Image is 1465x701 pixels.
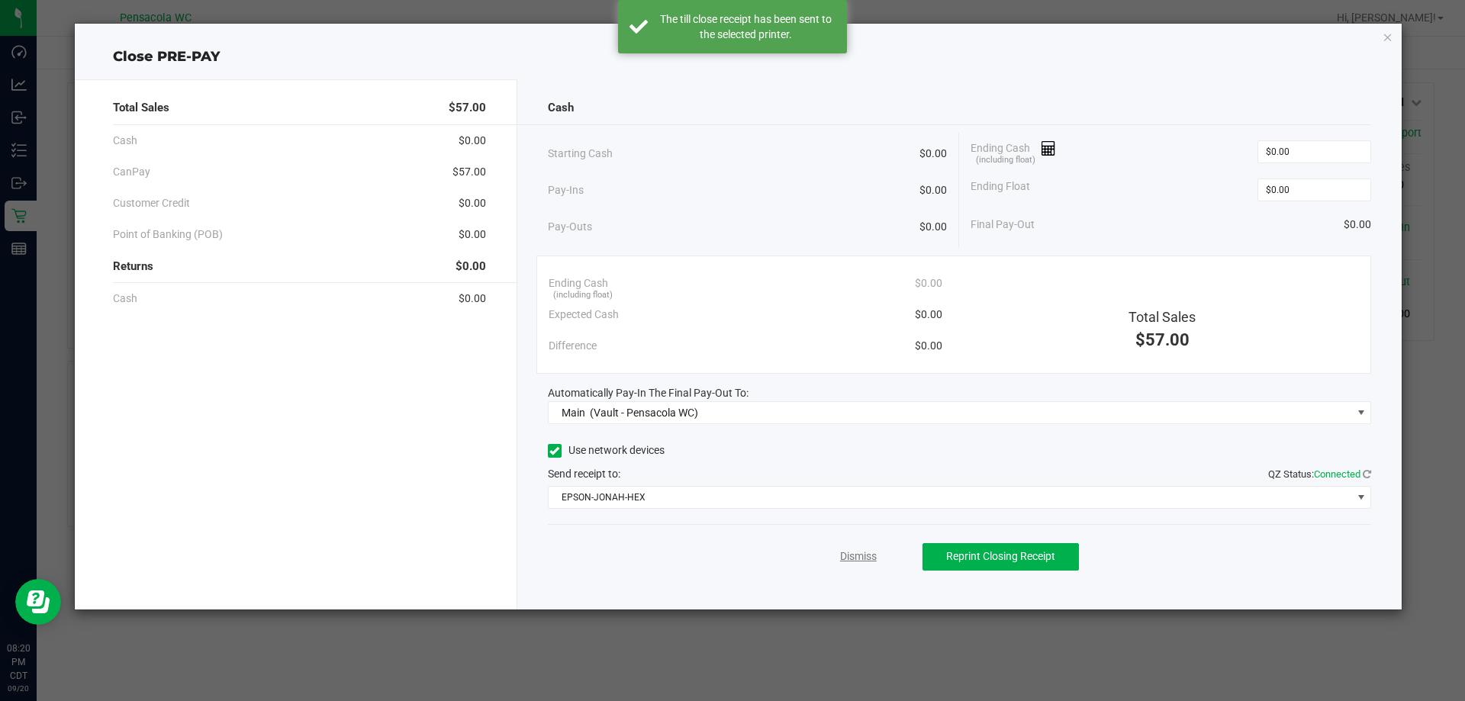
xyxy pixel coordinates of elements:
[1344,217,1371,233] span: $0.00
[549,487,1352,508] span: EPSON-JONAH-HEX
[113,133,137,149] span: Cash
[656,11,836,42] div: The till close receipt has been sent to the selected printer.
[113,164,150,180] span: CanPay
[548,182,584,198] span: Pay-Ins
[1129,309,1196,325] span: Total Sales
[915,338,942,354] span: $0.00
[548,146,613,162] span: Starting Cash
[971,217,1035,233] span: Final Pay-Out
[590,407,698,419] span: (Vault - Pensacola WC)
[113,250,486,283] div: Returns
[919,219,947,235] span: $0.00
[548,219,592,235] span: Pay-Outs
[549,338,597,354] span: Difference
[459,291,486,307] span: $0.00
[456,258,486,275] span: $0.00
[549,307,619,323] span: Expected Cash
[840,548,877,564] a: Dismiss
[971,140,1056,163] span: Ending Cash
[459,195,486,211] span: $0.00
[549,275,608,291] span: Ending Cash
[1268,468,1371,480] span: QZ Status:
[548,442,665,458] label: Use network devices
[113,227,223,243] span: Point of Banking (POB)
[113,291,137,307] span: Cash
[946,550,1055,562] span: Reprint Closing Receipt
[971,178,1030,201] span: Ending Float
[915,275,942,291] span: $0.00
[553,289,613,302] span: (including float)
[459,133,486,149] span: $0.00
[919,146,947,162] span: $0.00
[75,47,1402,67] div: Close PRE-PAY
[548,387,749,399] span: Automatically Pay-In The Final Pay-Out To:
[459,227,486,243] span: $0.00
[1135,330,1190,349] span: $57.00
[15,579,61,625] iframe: Resource center
[562,407,585,419] span: Main
[919,182,947,198] span: $0.00
[113,99,169,117] span: Total Sales
[113,195,190,211] span: Customer Credit
[915,307,942,323] span: $0.00
[548,468,620,480] span: Send receipt to:
[548,99,574,117] span: Cash
[1314,468,1360,480] span: Connected
[976,154,1035,167] span: (including float)
[449,99,486,117] span: $57.00
[452,164,486,180] span: $57.00
[922,543,1079,571] button: Reprint Closing Receipt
